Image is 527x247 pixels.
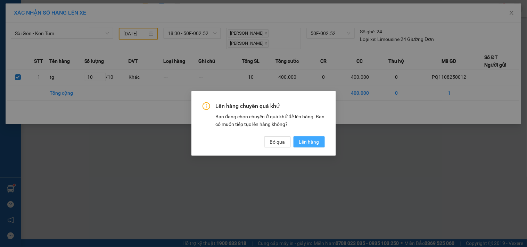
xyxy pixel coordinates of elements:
span: Bỏ qua [270,138,285,146]
span: Lên hàng chuyến quá khứ [216,102,325,110]
span: info-circle [203,102,210,110]
button: Lên hàng [294,136,325,147]
div: Bạn đang chọn chuyến ở quá khứ để lên hàng. Bạn có muốn tiếp tục lên hàng không? [216,113,325,128]
button: Bỏ qua [264,136,291,147]
li: 649 [PERSON_NAME], Phường Kon Tum [65,17,290,26]
span: Lên hàng [299,138,319,146]
b: GỬI : [PERSON_NAME] [9,50,106,62]
li: Hotline: 02603 855 855, 0903511350 [65,26,290,34]
img: logo.jpg [9,9,43,43]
